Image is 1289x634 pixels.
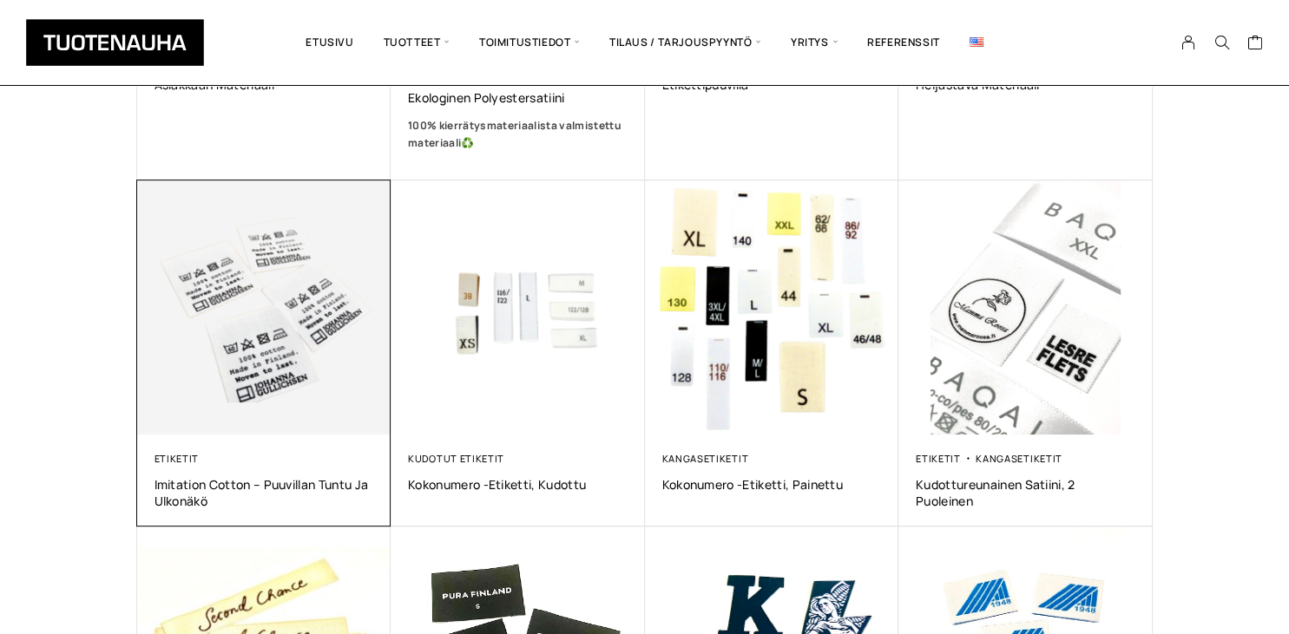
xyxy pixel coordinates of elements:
[662,452,749,465] a: Kangasetiketit
[155,452,200,465] a: Etiketit
[408,476,628,493] a: Kokonumero -etiketti, Kudottu
[916,476,1135,509] a: Kudottureunainen satiini, 2 puoleinen
[916,452,961,465] a: Etiketit
[662,476,882,493] a: Kokonumero -etiketti, Painettu
[408,117,628,152] p: ♻️
[408,89,628,106] a: Ekologinen polyestersatiini
[976,452,1062,465] a: Kangasetiketit
[1205,35,1238,50] button: Search
[26,19,204,66] img: Tuotenauha Oy
[155,476,374,509] a: Imitation Cotton – puuvillan tuntu ja ulkonäkö
[408,118,621,150] b: 100% kierrätysmateriaalista valmistettu materiaali
[408,452,504,465] a: Kudotut etiketit
[408,117,628,152] a: 100% kierrätysmateriaalista valmistettu materiaali♻️
[464,13,595,72] span: Toimitustiedot
[776,13,852,72] span: Yritys
[970,37,983,47] img: English
[291,13,368,72] a: Etusivu
[852,13,955,72] a: Referenssit
[369,13,464,72] span: Tuotteet
[595,13,776,72] span: Tilaus / Tarjouspyyntö
[1172,35,1206,50] a: My Account
[1246,34,1263,55] a: Cart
